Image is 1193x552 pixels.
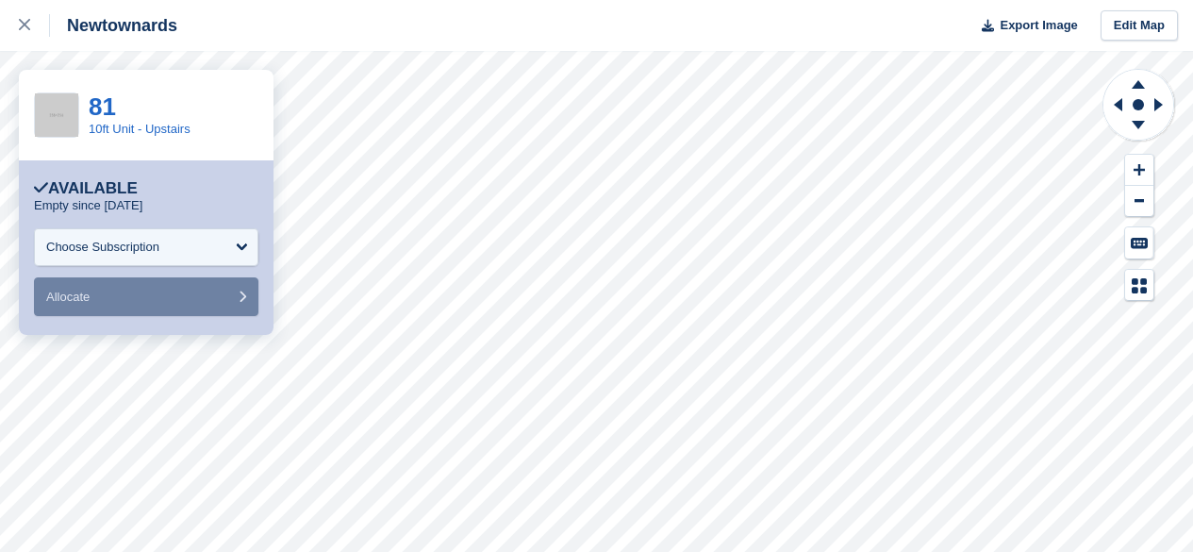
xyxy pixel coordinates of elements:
button: Allocate [34,277,258,316]
a: 81 [89,92,116,121]
img: 256x256-placeholder-a091544baa16b46aadf0b611073c37e8ed6a367829ab441c3b0103e7cf8a5b1b.png [35,93,78,137]
div: Newtownards [50,14,177,37]
span: Export Image [1000,16,1077,35]
div: Available [34,179,138,198]
button: Map Legend [1125,270,1153,301]
button: Zoom Out [1125,186,1153,217]
a: Edit Map [1101,10,1178,42]
button: Keyboard Shortcuts [1125,227,1153,259]
div: Choose Subscription [46,238,159,257]
button: Export Image [970,10,1078,42]
p: Empty since [DATE] [34,198,142,213]
span: Allocate [46,290,90,304]
button: Zoom In [1125,155,1153,186]
a: 10ft Unit - Upstairs [89,122,191,136]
